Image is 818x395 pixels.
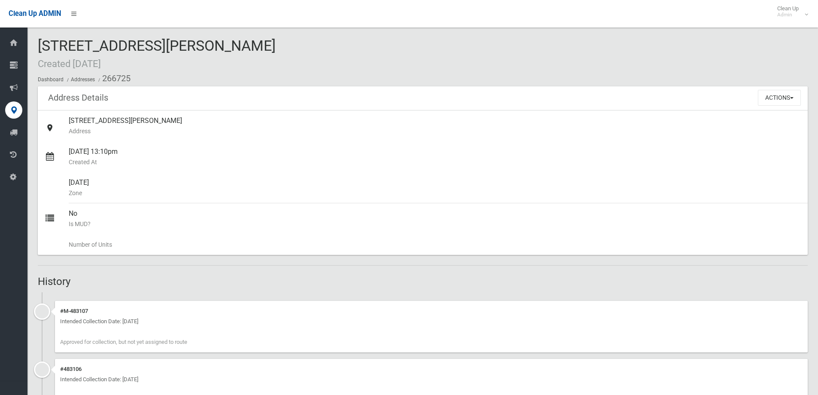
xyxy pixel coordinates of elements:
small: Created At [69,157,801,167]
div: Intended Collection Date: [DATE] [60,374,803,385]
small: Address [69,126,801,136]
div: No [69,203,801,234]
button: Actions [758,90,801,106]
span: [STREET_ADDRESS][PERSON_NAME] [38,37,276,70]
a: Addresses [71,77,95,83]
div: [DATE] [69,172,801,203]
span: Clean Up ADMIN [9,9,61,18]
small: Admin [777,12,799,18]
small: Number of Units [69,239,801,250]
span: Approved for collection, but not yet assigned to route [60,339,187,345]
span: Clean Up [773,5,807,18]
h2: History [38,276,808,287]
small: Zone [69,188,801,198]
small: Is MUD? [69,219,801,229]
small: Created [DATE] [38,58,101,69]
header: Address Details [38,89,119,106]
a: Dashboard [38,77,64,83]
a: #483106 [60,366,82,372]
li: 266725 [96,70,131,86]
div: [STREET_ADDRESS][PERSON_NAME] [69,110,801,141]
div: Intended Collection Date: [DATE] [60,316,803,327]
div: [DATE] 13:10pm [69,141,801,172]
a: #M-483107 [60,308,88,314]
